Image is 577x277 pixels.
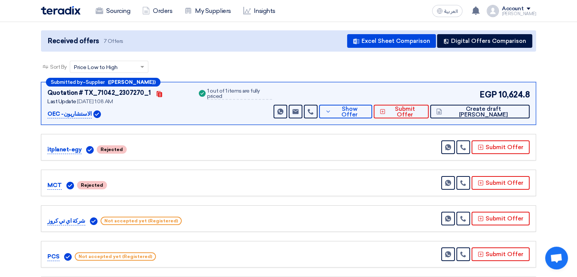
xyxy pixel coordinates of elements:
span: [DATE] 1:08 AM [77,98,113,105]
span: 10,624.8 [498,88,530,101]
button: Submit Offer [374,105,429,118]
span: Submitted by [51,80,83,85]
img: Teradix logo [41,6,80,15]
button: Submit Offer [472,140,530,154]
button: Show Offer [319,105,372,118]
p: PCS [47,252,60,261]
div: Account [502,6,524,12]
span: Sort By [50,63,67,71]
span: Not accepted yet (Registered) [101,217,182,225]
b: ([PERSON_NAME]) [108,80,156,85]
img: Verified Account [90,217,97,225]
span: Last Update [47,98,76,105]
button: Submit Offer [472,212,530,225]
img: profile_test.png [487,5,499,17]
button: Create draft [PERSON_NAME] [430,105,530,118]
span: Submit Offer [387,106,423,118]
img: Verified Account [66,182,74,189]
div: 1 out of 1 items are fully priced [207,88,272,100]
div: [PERSON_NAME] [502,12,536,16]
span: Rejected [97,145,127,154]
img: Verified Account [86,146,94,154]
p: OEC -الاستشاريون [47,110,92,119]
span: EGP [480,88,497,101]
p: MCT [47,181,62,190]
span: Create draft [PERSON_NAME] [444,106,524,118]
div: – [46,78,160,87]
button: Submit Offer [472,176,530,190]
a: Sourcing [90,3,136,19]
button: العربية [432,5,462,17]
button: Submit Offer [472,247,530,261]
span: Not accepted yet (Registered) [75,252,156,261]
span: 7 Offers [104,38,123,45]
span: Price Low to High [74,63,118,71]
span: Rejected [77,181,107,189]
button: Excel Sheet Comparison [347,34,436,48]
a: Orders [136,3,178,19]
div: Quotation # TX_71042_2307270_1 [47,88,151,98]
span: Received offers [48,36,99,46]
p: شركة اي تي كروز [47,217,85,226]
a: Open chat [545,247,568,269]
p: itplanet-egy [47,145,82,154]
a: My Suppliers [178,3,237,19]
img: Verified Account [64,253,72,261]
span: العربية [444,9,458,14]
button: Digital Offers Comparison [437,34,532,48]
a: Insights [237,3,281,19]
span: Supplier [86,80,105,85]
img: Verified Account [93,110,101,118]
span: Show Offer [333,106,366,118]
